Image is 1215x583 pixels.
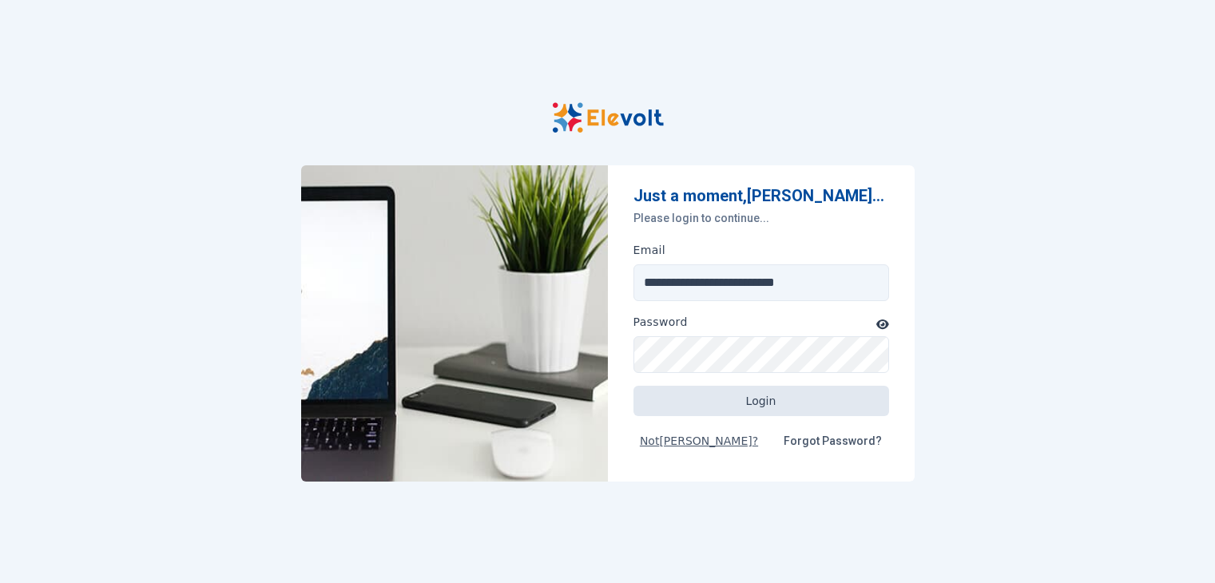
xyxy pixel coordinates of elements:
img: Elevolt [301,165,608,482]
p: Please login to continue... [633,210,889,226]
button: Not[PERSON_NAME]? [627,426,771,456]
label: Email [633,242,666,258]
label: Password [633,314,688,330]
img: Elevolt [552,102,664,133]
a: Forgot Password? [771,426,895,456]
button: Login [633,386,889,416]
p: Just a moment, [PERSON_NAME] ... [633,184,889,207]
